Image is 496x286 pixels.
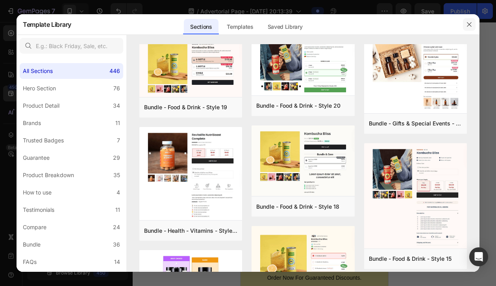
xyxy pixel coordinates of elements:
[52,166,94,174] span: from URL or image
[23,101,59,110] div: Product Detail
[144,226,237,236] div: Bundle - Health - Vitamins - Style 17
[256,202,339,211] div: Bundle - Food & Drink - Style 18
[23,170,74,180] div: Product Breakdown
[23,205,54,215] div: Testimonials
[23,118,41,128] div: Brands
[117,136,120,145] div: 7
[256,101,341,110] div: Bundle - Food & Drink - Style 20
[23,84,56,93] div: Hero Section
[369,119,462,128] div: Bundle - Gifts & Special Events - Style 21
[9,252,139,259] p: Order Now For Guaranteed Discounts.
[364,26,467,114] img: bd21.png
[113,170,120,180] div: 35
[50,130,98,138] div: Choose templates
[261,19,309,35] div: Saved Library
[23,136,64,145] div: Trusted Badges
[220,19,259,35] div: Templates
[117,188,120,197] div: 4
[184,19,218,35] div: Sections
[252,32,354,97] img: bd20.png
[23,188,52,197] div: How to use
[48,22,100,32] div: Your privacy choices.
[20,38,123,54] input: E.g.: Black Friday, Sale, etc.
[7,112,44,120] span: Add section
[144,103,227,112] div: Bundle - Food & Drink - Style 19
[53,157,94,165] div: Generate layout
[113,84,120,93] div: 76
[23,66,53,76] div: All Sections
[23,153,50,163] div: Guarantee
[44,193,103,200] span: then drag & drop elements
[115,118,120,128] div: 11
[56,236,92,243] p: GET 50% OFF
[50,183,98,192] div: Add blank section
[469,247,488,266] div: Open Intercom Messenger
[23,240,41,249] div: Bundle
[23,14,71,35] h2: Template Library
[56,236,92,243] div: Rich Text Editor. Editing area: main
[113,240,120,249] div: 36
[113,101,120,110] div: 34
[115,205,120,215] div: 11
[114,257,120,267] div: 14
[369,254,452,264] div: Bundle - Food & Drink - Style 15
[139,127,242,222] img: bd17.png
[23,257,37,267] div: FAQs
[48,6,100,16] div: Terms of Service Pagee
[364,143,467,250] img: bd15.png
[8,230,140,248] a: Rich Text Editor. Editing area: main
[58,41,100,47] div: Drop element here
[113,153,120,163] div: 29
[46,140,100,147] span: inspired by CRO experts
[113,222,120,232] div: 24
[252,125,354,198] img: bd18.png
[109,66,120,76] div: 446
[23,222,46,232] div: Compare
[139,37,242,99] img: bd19.png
